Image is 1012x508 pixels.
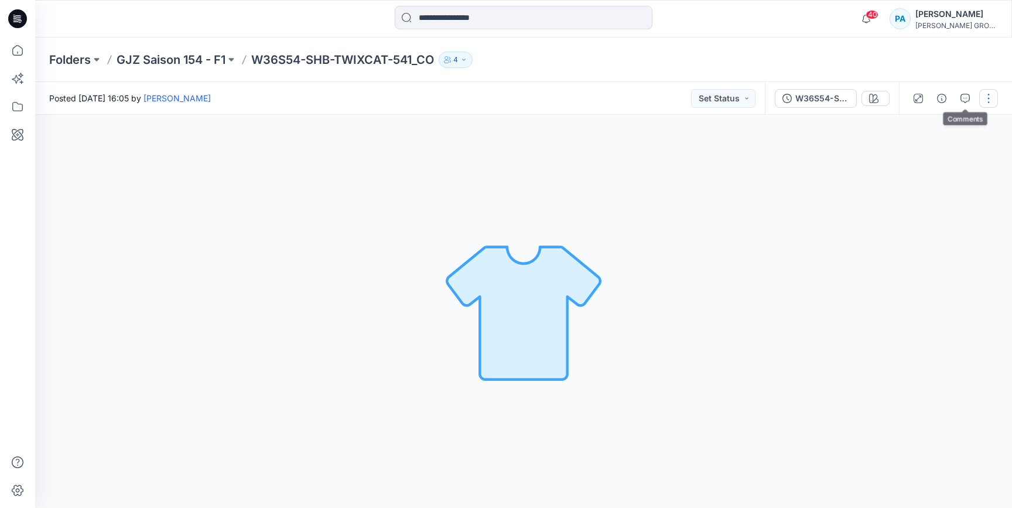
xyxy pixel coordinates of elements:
[890,8,911,29] div: PA
[775,89,857,108] button: W36S54-SHB-TWIXCAT-541_CO
[915,7,997,21] div: [PERSON_NAME]
[143,93,211,103] a: [PERSON_NAME]
[49,92,211,104] span: Posted [DATE] 16:05 by
[932,89,951,108] button: Details
[251,52,434,68] p: W36S54-SHB-TWIXCAT-541_CO
[49,52,91,68] a: Folders
[915,21,997,30] div: [PERSON_NAME] GROUP
[866,10,878,19] span: 40
[117,52,225,68] a: GJZ Saison 154 - F1
[442,230,606,394] img: No Outline
[453,53,458,66] p: 4
[439,52,473,68] button: 4
[795,92,849,105] div: W36S54-SHB-TWIXCAT-541_CO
